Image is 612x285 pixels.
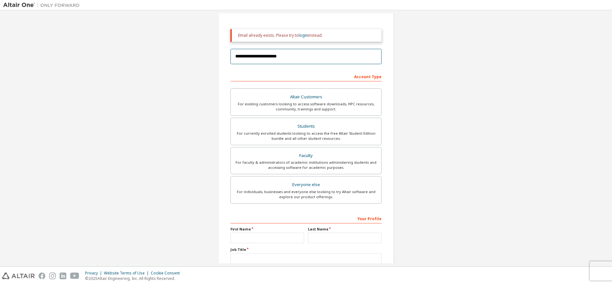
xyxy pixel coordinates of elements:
[235,160,377,170] div: For faculty & administrators of academic institutions administering students and accessing softwa...
[70,273,79,279] img: youtube.svg
[3,2,83,8] img: Altair One
[2,273,35,279] img: altair_logo.svg
[85,271,104,276] div: Privacy
[235,180,377,189] div: Everyone else
[235,101,377,112] div: For existing customers looking to access software downloads, HPC resources, community, trainings ...
[235,93,377,101] div: Altair Customers
[235,151,377,160] div: Faculty
[85,276,184,281] p: © 2025 Altair Engineering, Inc. All Rights Reserved.
[39,273,45,279] img: facebook.svg
[151,271,184,276] div: Cookie Consent
[235,131,377,141] div: For currently enrolled students looking to access the free Altair Student Edition bundle and all ...
[299,33,308,38] a: login
[230,247,382,252] label: Job Title
[104,271,151,276] div: Website Terms of Use
[235,122,377,131] div: Students
[235,189,377,199] div: For individuals, businesses and everyone else looking to try Altair software and explore our prod...
[60,273,66,279] img: linkedin.svg
[238,33,376,38] div: Email already exists. Please try to instead.
[230,213,382,223] div: Your Profile
[230,227,304,232] label: First Name
[308,227,382,232] label: Last Name
[49,273,56,279] img: instagram.svg
[230,71,382,81] div: Account Type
